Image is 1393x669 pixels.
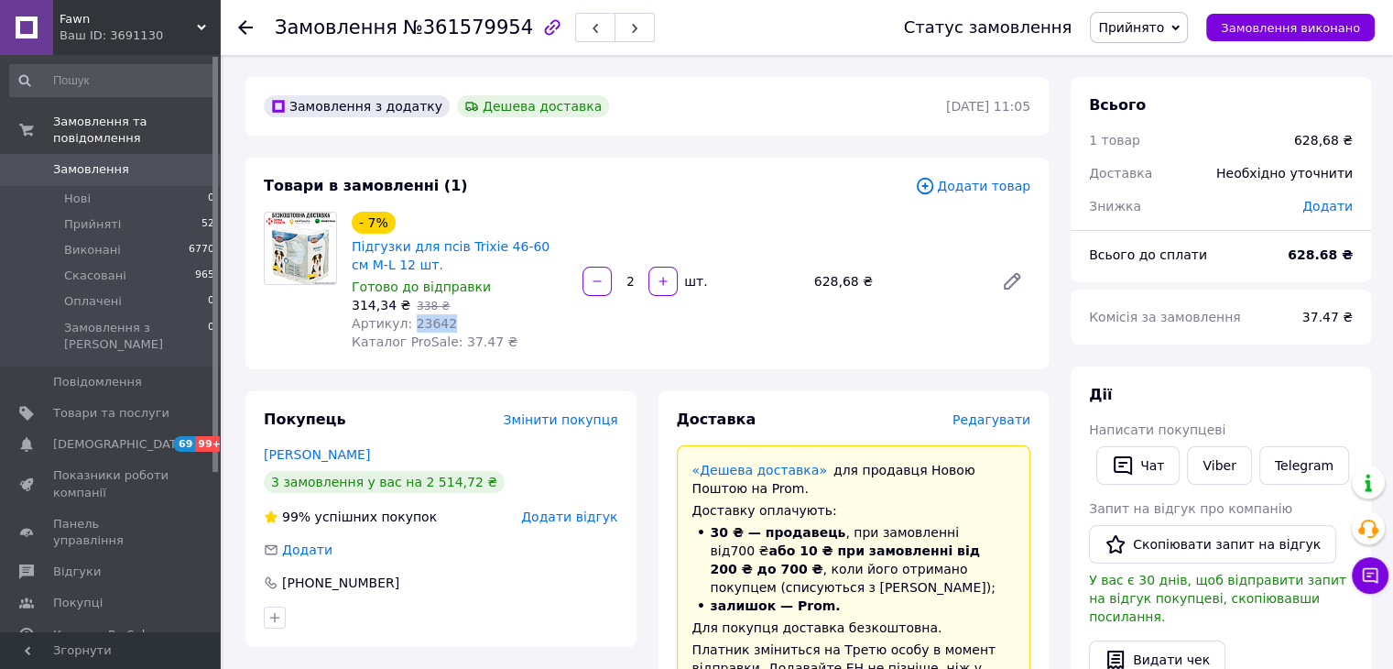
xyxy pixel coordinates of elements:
[1288,247,1353,262] b: 628.68 ₴
[1089,310,1241,324] span: Комісія за замовлення
[1259,446,1349,485] a: Telegram
[1089,525,1336,564] button: Скопіювати запит на відгук
[1187,446,1251,485] a: Viber
[64,216,121,233] span: Прийняті
[352,212,396,234] div: - 7%
[1089,501,1292,516] span: Запит на відгук про компанію
[1089,386,1112,403] span: Дії
[711,598,841,613] span: залишок — Prom.
[352,316,457,331] span: Артикул: 23642
[64,191,91,207] span: Нові
[711,525,846,540] span: 30 ₴ — продавець
[53,516,169,549] span: Панель управління
[282,543,332,557] span: Додати
[53,374,142,390] span: Повідомлення
[1089,422,1225,437] span: Написати покупцеві
[711,543,980,576] span: або 10 ₴ при замовленні від 200 ₴ до 700 ₴
[1089,573,1346,624] span: У вас є 30 днів, щоб відправити запит на відгук покупцеві, скопіювавши посилання.
[807,269,986,294] div: 628,68 ₴
[53,627,152,643] span: Каталог ProSale
[692,501,1016,520] div: Доставку оплачують:
[53,405,169,422] span: Товари та послуги
[53,161,129,178] span: Замовлення
[417,300,450,313] span: 338 ₴
[1096,446,1180,485] button: Чат
[904,18,1072,37] div: Статус замовлення
[53,436,189,453] span: [DEMOGRAPHIC_DATA]
[352,298,410,313] span: 314,34 ₴
[946,99,1030,114] time: [DATE] 11:05
[457,95,609,117] div: Дешева доставка
[264,508,437,526] div: успішних покупок
[1206,14,1375,41] button: Замовлення виконано
[1089,166,1152,181] span: Доставка
[1352,557,1388,594] button: Чат з покупцем
[53,595,103,611] span: Покупці
[201,216,214,233] span: 52
[264,471,505,493] div: 3 замовлення у вас на 2 514,72 ₴
[994,263,1030,300] a: Редагувати
[680,272,709,291] div: шт.
[208,320,214,353] span: 0
[64,293,122,310] span: Оплачені
[504,412,618,427] span: Змінити покупця
[1294,131,1353,149] div: 628,68 ₴
[60,27,220,44] div: Ваш ID: 3691130
[692,523,1016,597] li: , при замовленні від 700 ₴ , коли його отримано покупцем (списуються з [PERSON_NAME]);
[282,510,310,524] span: 99%
[53,564,101,580] span: Відгуки
[352,334,517,349] span: Каталог ProSale: 37.47 ₴
[692,463,827,477] a: «Дешева доставка»
[692,461,1016,498] div: для продавця Новою Поштою на Prom.
[952,412,1030,427] span: Редагувати
[280,574,401,592] div: [PHONE_NUMBER]
[64,320,208,353] span: Замовлення з [PERSON_NAME]
[1221,21,1360,35] span: Замовлення виконано
[208,191,214,207] span: 0
[238,18,253,37] div: Повернутися назад
[275,16,397,38] span: Замовлення
[195,268,214,284] span: 965
[1089,96,1146,114] span: Всього
[352,239,550,272] a: Підгузки для псів Trixie 46-60 см M-L 12 шт.
[9,64,216,97] input: Пошук
[692,619,1016,637] div: Для покупця доставка безкоштовна.
[403,16,533,38] span: №361579954
[195,436,225,452] span: 99+
[60,11,197,27] span: Fawn
[208,293,214,310] span: 0
[264,95,450,117] div: Замовлення з додатку
[264,447,370,462] a: [PERSON_NAME]
[264,177,468,194] span: Товари в замовленні (1)
[1205,153,1364,193] div: Необхідно уточнити
[1302,310,1353,324] span: 37.47 ₴
[64,242,121,258] span: Виконані
[1302,199,1353,214] span: Додати
[264,411,346,428] span: Покупець
[1089,133,1140,148] span: 1 товар
[1098,20,1164,35] span: Прийнято
[352,280,491,294] span: Готово до відправки
[521,510,617,524] span: Додати відгук
[53,467,169,500] span: Показники роботи компанії
[915,176,1030,196] span: Додати товар
[1089,247,1207,262] span: Всього до сплати
[1089,199,1141,214] span: Знижка
[677,411,756,428] span: Доставка
[53,114,220,147] span: Замовлення та повідомлення
[174,436,195,452] span: 69
[64,268,126,284] span: Скасовані
[189,242,214,258] span: 6770
[265,213,336,284] img: Підгузки для псів Trixie 46-60 см M-L 12 шт.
